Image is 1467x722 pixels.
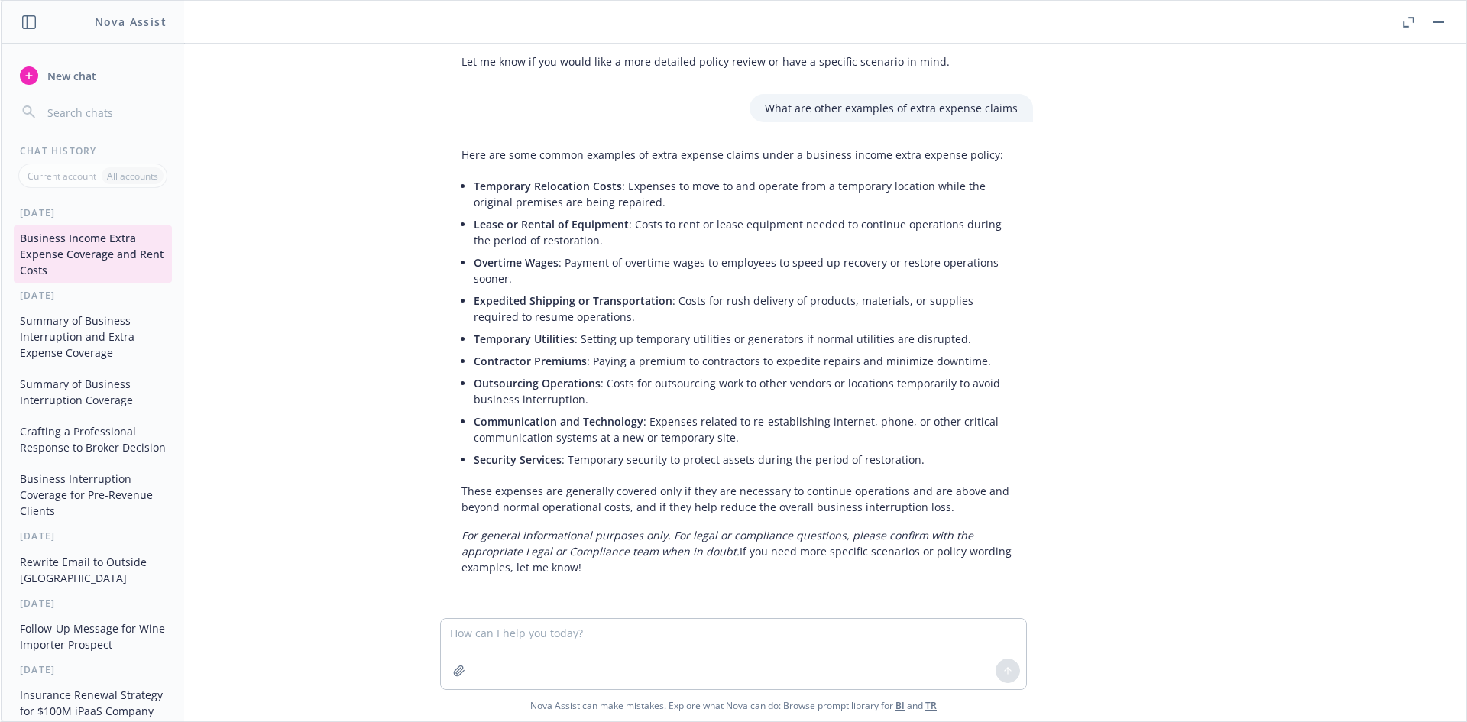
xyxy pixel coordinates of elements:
[765,100,1018,116] p: What are other examples of extra expense claims
[474,328,1018,350] li: : Setting up temporary utilities or generators if normal utilities are disrupted.
[14,466,172,523] button: Business Interruption Coverage for Pre-Revenue Clients
[474,251,1018,290] li: : Payment of overtime wages to employees to speed up recovery or restore operations sooner.
[474,255,559,270] span: Overtime Wages
[44,102,166,123] input: Search chats
[474,372,1018,410] li: : Costs for outsourcing work to other vendors or locations temporarily to avoid business interrup...
[14,62,172,89] button: New chat
[2,144,184,157] div: Chat History
[461,483,1018,515] p: These expenses are generally covered only if they are necessary to continue operations and are ab...
[895,699,905,712] a: BI
[2,597,184,610] div: [DATE]
[474,179,622,193] span: Temporary Relocation Costs
[14,308,172,365] button: Summary of Business Interruption and Extra Expense Coverage
[474,217,629,231] span: Lease or Rental of Equipment
[2,289,184,302] div: [DATE]
[474,376,601,390] span: Outsourcing Operations
[474,332,575,346] span: Temporary Utilities
[14,419,172,460] button: Crafting a Professional Response to Broker Decision
[474,354,587,368] span: Contractor Premiums
[95,14,167,30] h1: Nova Assist
[530,690,937,721] span: Nova Assist can make mistakes. Explore what Nova can do: Browse prompt library for and
[14,616,172,657] button: Follow-Up Message for Wine Importer Prospect
[474,213,1018,251] li: : Costs to rent or lease equipment needed to continue operations during the period of restoration.
[474,410,1018,448] li: : Expenses related to re-establishing internet, phone, or other critical communication systems at...
[14,371,172,413] button: Summary of Business Interruption Coverage
[461,528,973,558] em: For general informational purposes only. For legal or compliance questions, please confirm with t...
[474,350,1018,372] li: : Paying a premium to contractors to expedite repairs and minimize downtime.
[925,699,937,712] a: TR
[461,527,1018,575] p: If you need more specific scenarios or policy wording examples, let me know!
[14,549,172,591] button: Rewrite Email to Outside [GEOGRAPHIC_DATA]
[474,448,1018,471] li: : Temporary security to protect assets during the period of restoration.
[28,170,96,183] p: Current account
[14,225,172,283] button: Business Income Extra Expense Coverage and Rent Costs
[2,529,184,542] div: [DATE]
[107,170,158,183] p: All accounts
[2,206,184,219] div: [DATE]
[461,53,1018,70] p: Let me know if you would like a more detailed policy review or have a specific scenario in mind.
[44,68,96,84] span: New chat
[2,663,184,676] div: [DATE]
[474,452,562,467] span: Security Services
[461,147,1018,163] p: Here are some common examples of extra expense claims under a business income extra expense policy:
[474,175,1018,213] li: : Expenses to move to and operate from a temporary location while the original premises are being...
[474,414,643,429] span: Communication and Technology
[474,290,1018,328] li: : Costs for rush delivery of products, materials, or supplies required to resume operations.
[474,293,672,308] span: Expedited Shipping or Transportation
